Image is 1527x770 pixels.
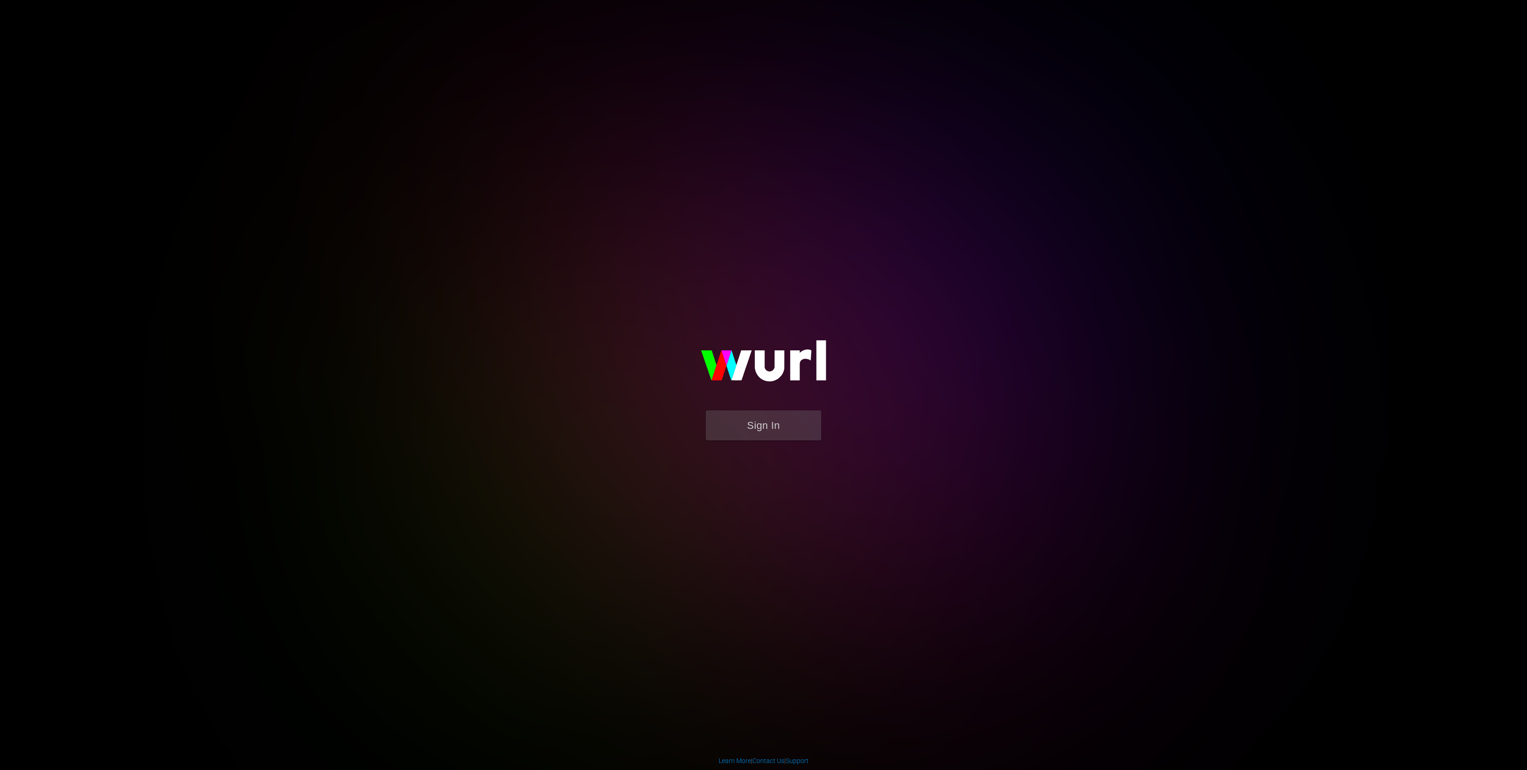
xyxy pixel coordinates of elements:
a: Contact Us [752,757,784,764]
a: Support [786,757,809,764]
div: | | [719,756,809,765]
img: wurl-logo-on-black-223613ac3d8ba8fe6dc639794a292ebdb59501304c7dfd60c99c58986ef67473.svg [671,320,856,410]
a: Learn More [719,757,751,764]
button: Sign In [706,410,821,440]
